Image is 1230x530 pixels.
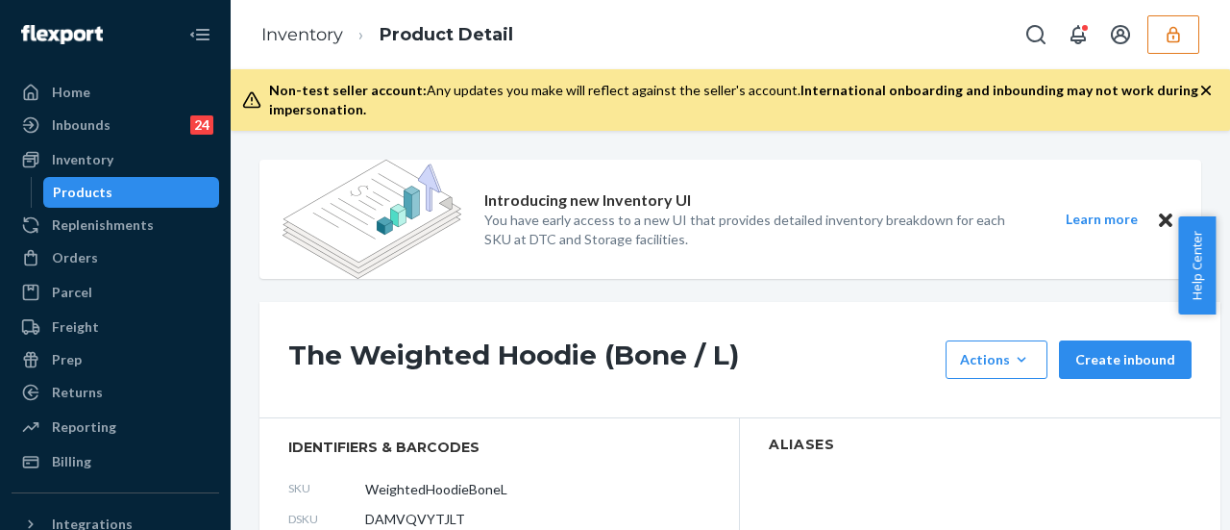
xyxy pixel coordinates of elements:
div: Reporting [52,417,116,437]
button: Close Navigation [181,15,219,54]
button: Learn more [1053,208,1149,232]
p: You have early access to a new UI that provides detailed inventory breakdown for each SKU at DTC ... [484,211,1030,249]
h2: Aliases [769,438,1192,452]
a: Products [43,177,220,208]
a: Product Detail [380,24,513,45]
div: Returns [52,383,103,402]
a: Freight [12,312,219,342]
span: Non-test seller account: [269,82,427,98]
a: Inbounds24 [12,110,219,140]
p: Introducing new Inventory UI [484,189,691,212]
div: Orders [52,248,98,267]
img: Flexport logo [21,25,103,44]
div: Parcel [52,283,92,302]
button: Open Search Box [1017,15,1055,54]
div: Prep [52,350,82,369]
div: Freight [52,317,99,337]
a: Inventory [261,24,343,45]
button: Actions [946,341,1047,379]
a: Inventory [12,144,219,175]
span: DAMVQVYTJLT [365,510,465,529]
button: Close [1153,208,1178,232]
a: Reporting [12,412,219,442]
span: DSKU [288,511,365,527]
div: Products [53,183,112,202]
button: Open account menu [1101,15,1140,54]
div: Replenishments [52,215,154,235]
a: Home [12,77,219,108]
span: identifiers & barcodes [288,438,710,457]
div: Actions [960,350,1033,369]
div: Inventory [52,150,113,169]
div: Billing [52,452,91,471]
div: 24 [190,115,213,135]
a: Orders [12,242,219,273]
a: Prep [12,344,219,375]
button: Help Center [1178,216,1216,315]
button: Create inbound [1059,341,1192,379]
div: Any updates you make will reflect against the seller's account. [269,81,1199,119]
a: Parcel [12,277,219,308]
a: Billing [12,446,219,477]
div: Home [52,83,90,102]
ol: breadcrumbs [246,7,529,63]
a: Replenishments [12,210,219,240]
div: Inbounds [52,115,111,135]
img: new-reports-banner-icon.82668bd98b6a51aee86340f2a7b77ae3.png [283,160,461,279]
span: SKU [288,480,365,496]
h1: The Weighted Hoodie (Bone / L) [288,341,936,379]
button: Open notifications [1059,15,1097,54]
a: Returns [12,377,219,408]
